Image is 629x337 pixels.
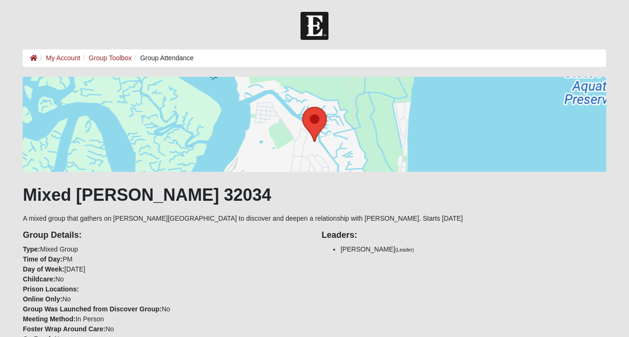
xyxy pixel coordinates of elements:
h1: Mixed [PERSON_NAME] 32034 [23,185,606,205]
strong: Day of Week: [23,265,64,273]
strong: Meeting Method: [23,315,75,323]
strong: Prison Locations: [23,285,79,293]
strong: Time of Day: [23,255,63,263]
strong: Group Was Launched from Discover Group: [23,305,162,313]
strong: Online Only: [23,295,62,303]
li: Group Attendance [132,53,194,63]
img: Church of Eleven22 Logo [301,12,328,40]
h4: Group Details: [23,230,307,241]
small: (Leader) [395,247,414,253]
strong: Type: [23,245,40,253]
a: My Account [46,54,80,62]
h4: Leaders: [321,230,606,241]
a: Group Toolbox [89,54,132,62]
li: [PERSON_NAME] [340,244,606,254]
strong: Childcare: [23,275,55,283]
